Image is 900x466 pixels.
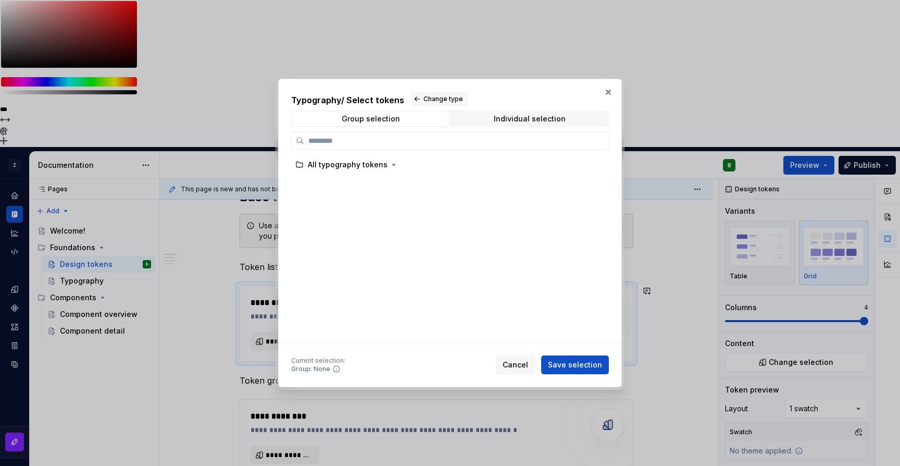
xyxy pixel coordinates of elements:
button: Change type [410,92,468,106]
span: Change type [423,95,463,103]
div: Current selection : [291,357,345,365]
span: Cancel [503,360,528,370]
button: Cancel [496,355,535,374]
div: Individual selection [494,115,566,123]
span: Save selection [548,360,602,370]
h2: Typography / Select tokens [291,92,609,106]
div: Group selection [342,115,400,123]
div: All typography tokens [308,160,387,170]
button: Save selection [541,355,609,374]
div: Group: None [291,365,330,373]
